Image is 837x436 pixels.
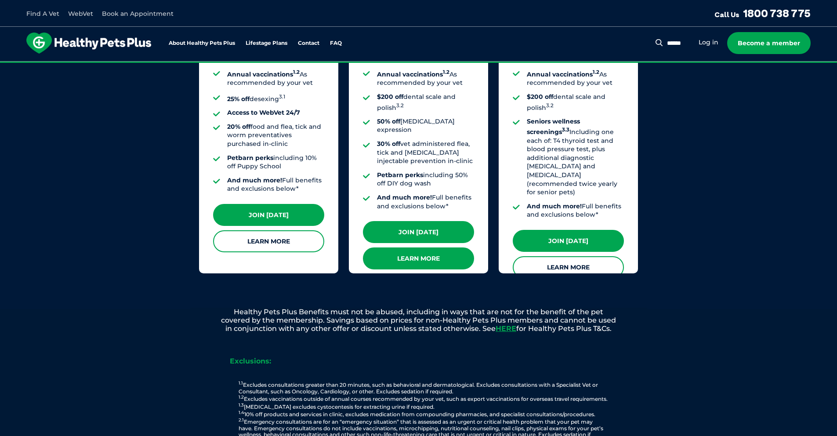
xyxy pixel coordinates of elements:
[227,95,250,103] strong: 25% off
[68,10,93,18] a: WebVet
[443,69,449,75] sup: 1.2
[254,62,583,69] span: Proactive, preventative wellness program designed to keep your pet healthier and happier for longer
[26,10,59,18] a: Find A Vet
[377,117,474,134] li: [MEDICAL_DATA] expression
[377,93,403,101] strong: $200 off
[213,230,324,252] a: Learn More
[527,93,624,112] li: dental scale and polish
[562,127,569,133] sup: 3.3
[227,70,300,78] strong: Annual vaccinations
[169,40,235,46] a: About Healthy Pets Plus
[363,221,474,243] a: Join [DATE]
[377,140,474,166] li: vet administered flea, tick and [MEDICAL_DATA] injectable prevention in-clinic
[377,193,474,211] li: Full benefits and exclusions below*
[213,204,324,226] a: Join [DATE]
[377,93,474,112] li: dental scale and polish
[377,68,474,87] li: As recommended by your vet
[714,10,739,19] span: Call Us
[363,247,474,269] a: Learn More
[377,171,474,188] li: including 50% off DIY dog wash
[593,69,599,75] sup: 1.2
[396,102,404,109] sup: 3.2
[239,394,244,400] sup: 1.2
[527,202,624,219] li: Full benefits and exclusions below*
[377,70,449,78] strong: Annual vaccinations
[227,93,324,103] li: desexing
[714,7,811,20] a: Call Us1800 738 775
[527,93,553,101] strong: $200 off
[227,176,324,193] li: Full benefits and exclusions below*
[227,123,250,131] strong: 20% off
[239,417,244,423] sup: 2.1
[279,94,285,100] sup: 3.1
[246,40,287,46] a: Lifestage Plans
[546,102,554,109] sup: 3.2
[227,109,300,116] strong: Access to WebVet 24/7
[239,410,244,415] sup: 1.4
[230,357,271,365] strong: Exclusions:
[527,68,624,87] li: As recommended by your vet
[330,40,342,46] a: FAQ
[227,154,324,171] li: including 10% off Puppy School
[239,402,244,408] sup: 1.3
[102,10,174,18] a: Book an Appointment
[26,33,151,54] img: hpp-logo
[239,380,243,386] sup: 1.1
[527,70,599,78] strong: Annual vaccinations
[513,230,624,252] a: Join [DATE]
[377,117,400,125] strong: 50% off
[227,123,324,149] li: food and flea, tick and worm preventatives purchased in-clinic
[377,171,423,179] strong: Petbarn perks
[227,68,324,87] li: As recommended by your vet
[496,324,516,333] a: HERE
[293,69,300,75] sup: 1.2
[727,32,811,54] a: Become a member
[227,176,282,184] strong: And much more!
[699,38,718,47] a: Log in
[654,38,665,47] button: Search
[527,117,580,136] strong: Seniors wellness screenings
[377,140,400,148] strong: 30% off
[377,193,432,201] strong: And much more!
[227,154,273,162] strong: Petbarn perks
[527,202,582,210] strong: And much more!
[298,40,319,46] a: Contact
[190,308,647,333] p: Healthy Pets Plus Benefits must not be abused, including in ways that are not for the benefit of ...
[513,256,624,278] a: Learn More
[527,117,624,197] li: Including one each of: T4 thyroid test and blood pressure test, plus additional diagnostic [MEDIC...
